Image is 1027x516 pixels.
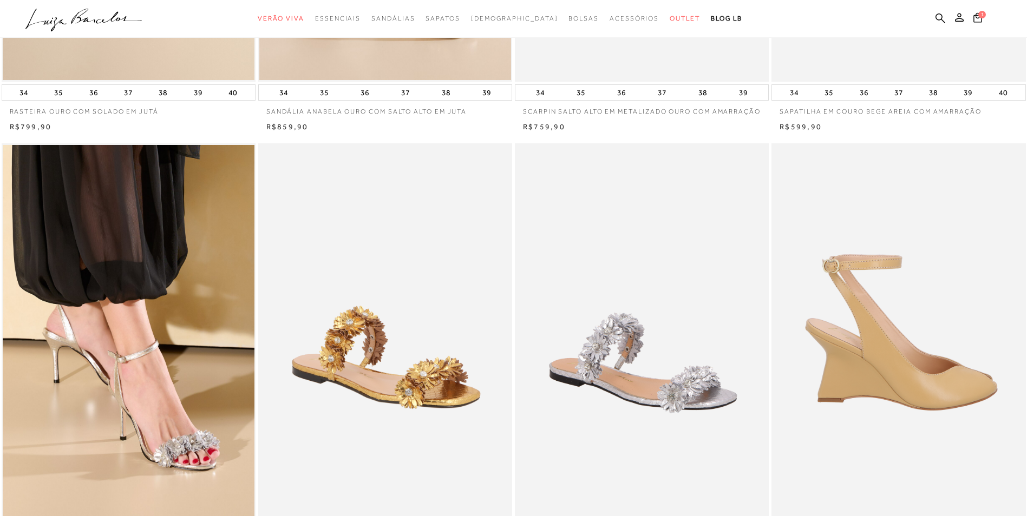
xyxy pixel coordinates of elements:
button: 37 [891,85,906,100]
button: 37 [655,85,670,100]
button: 1 [970,12,985,27]
a: noSubCategoriesText [471,9,558,29]
span: BLOG LB [711,15,742,22]
button: 37 [121,85,136,100]
span: R$799,90 [10,122,52,131]
button: 39 [479,85,494,100]
button: 38 [926,85,941,100]
button: 34 [533,85,548,100]
button: 36 [86,85,101,100]
button: 34 [16,85,31,100]
a: noSubCategoriesText [258,9,304,29]
span: Sapatos [426,15,460,22]
span: 1 [978,11,986,18]
a: noSubCategoriesText [426,9,460,29]
button: 36 [357,85,372,100]
button: 34 [276,85,291,100]
span: [DEMOGRAPHIC_DATA] [471,15,558,22]
button: 38 [155,85,171,100]
button: 40 [996,85,1011,100]
button: 35 [317,85,332,100]
a: BLOG LB [711,9,742,29]
a: noSubCategoriesText [315,9,361,29]
span: Verão Viva [258,15,304,22]
button: 39 [960,85,976,100]
span: Acessórios [610,15,659,22]
a: SAPATILHA EM COURO BEGE AREIA COM AMARRAÇÃO [771,101,1025,116]
button: 40 [225,85,240,100]
button: 35 [573,85,588,100]
a: SCARPIN SALTO ALTO EM METALIZADO OURO COM AMARRAÇÃO [515,101,769,116]
a: noSubCategoriesText [568,9,599,29]
a: SANDÁLIA ANABELA OURO COM SALTO ALTO EM JUTA [258,101,512,116]
button: 38 [439,85,454,100]
button: 39 [736,85,751,100]
button: 36 [614,85,629,100]
span: R$759,90 [523,122,565,131]
button: 35 [51,85,66,100]
span: R$859,90 [266,122,309,131]
span: Outlet [670,15,700,22]
button: 37 [398,85,413,100]
a: noSubCategoriesText [371,9,415,29]
button: 39 [191,85,206,100]
button: 36 [856,85,872,100]
a: noSubCategoriesText [670,9,700,29]
span: Sandálias [371,15,415,22]
span: Essenciais [315,15,361,22]
button: 34 [787,85,802,100]
a: RASTEIRA OURO COM SOLADO EM JUTÁ [2,101,256,116]
button: 38 [695,85,710,100]
a: noSubCategoriesText [610,9,659,29]
span: Bolsas [568,15,599,22]
button: 35 [821,85,836,100]
span: R$599,90 [780,122,822,131]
